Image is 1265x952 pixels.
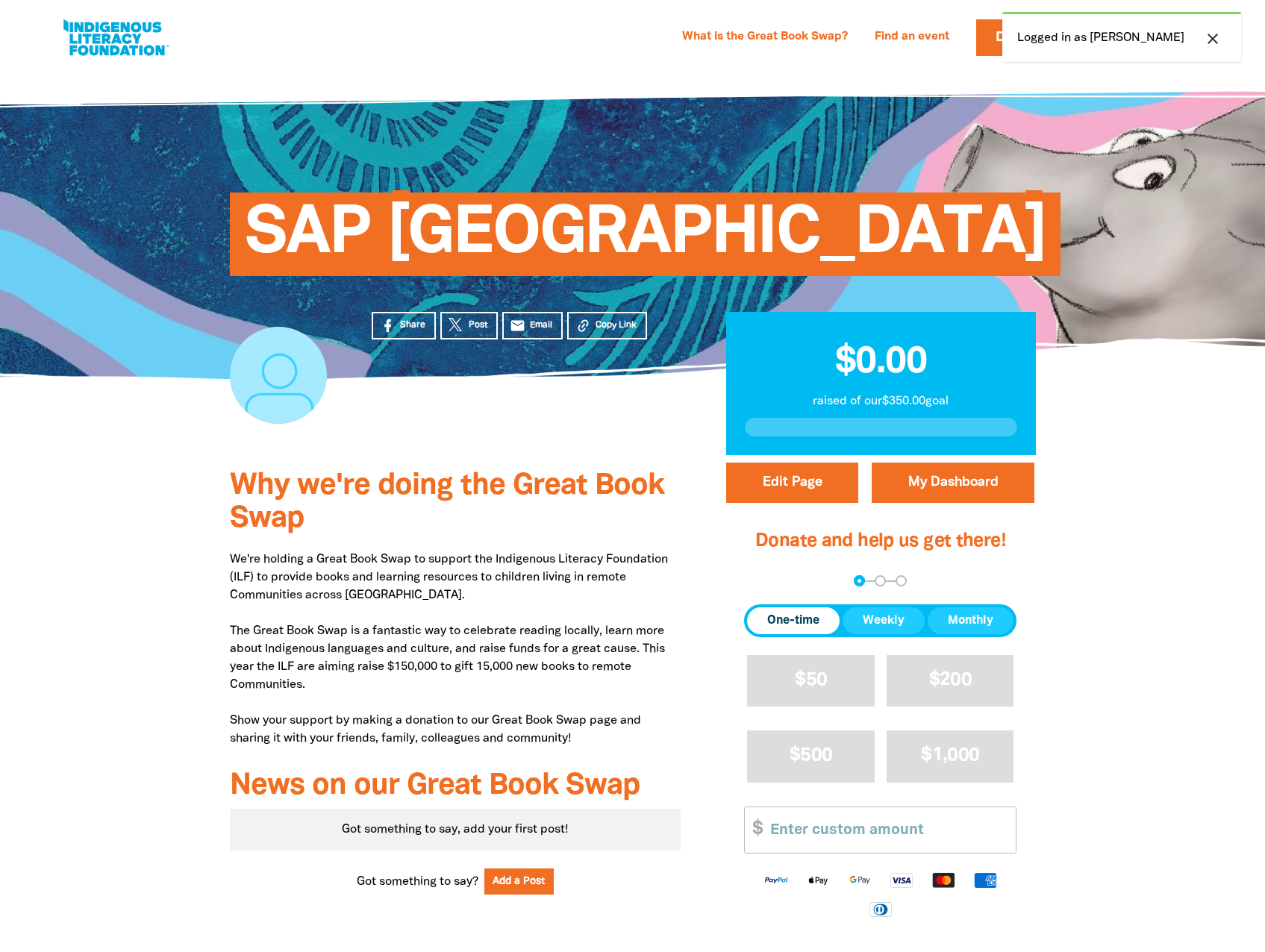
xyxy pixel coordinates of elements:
button: One-time [747,607,840,634]
div: Available payment methods [744,859,1016,929]
span: Donate and help us get there! [755,533,1006,550]
img: Visa logo [881,871,922,889]
div: Logged in as [PERSON_NAME] [1002,12,1241,62]
button: Navigate to step 1 of 3 to enter your donation amount [854,575,865,586]
button: close [1199,29,1226,48]
a: What is the Great Book Swap? [673,25,857,49]
img: American Express logo [964,871,1006,889]
span: $500 [790,747,832,764]
input: Enter custom amount [760,807,1016,853]
a: Share [372,312,436,339]
div: Got something to say, add your first post! [230,809,681,851]
span: Why we're doing the Great Book Swap [230,472,664,533]
img: Google Pay logo [839,871,881,889]
button: Edit Page [726,463,858,503]
img: Mastercard logo [922,871,964,889]
p: We're holding a Great Book Swap to support the Indigenous Literacy Foundation (ILF) to provide bo... [230,551,681,748]
div: Donation frequency [744,604,1016,637]
button: Weekly [843,607,925,634]
a: Post [440,312,498,339]
button: $1,000 [887,730,1014,782]
span: Share [400,319,425,332]
i: email [510,318,525,333]
span: $ [745,807,763,853]
img: Apple Pay logo [797,871,839,889]
span: $1,000 [921,747,979,764]
div: Paginated content [230,809,681,851]
a: My Dashboard [872,463,1034,503]
span: Post [469,319,487,332]
span: Weekly [863,612,905,630]
a: Find an event [866,25,958,49]
img: Paypal logo [755,871,797,889]
a: emailEmail [502,312,563,339]
p: raised of our $350.00 goal [745,392,1017,410]
button: Copy Link [567,312,647,339]
span: One-time [767,612,819,630]
button: $50 [747,655,875,707]
span: Got something to say? [357,873,478,891]
span: $50 [795,671,827,689]
span: Copy Link [596,319,637,332]
img: Diners Club logo [860,901,902,918]
span: SAP [GEOGRAPHIC_DATA] [245,204,1046,276]
button: Navigate to step 2 of 3 to enter your details [875,575,886,586]
i: close [1204,30,1222,48]
button: Add a Post [484,868,555,895]
span: $200 [929,671,972,689]
h3: News on our Great Book Swap [230,770,681,803]
a: Donate [976,19,1070,56]
span: Monthly [948,612,993,630]
button: $200 [887,655,1014,707]
button: Navigate to step 3 of 3 to enter your payment details [896,575,907,586]
button: Monthly [928,607,1013,634]
button: $500 [747,730,875,782]
span: Email [530,319,552,332]
span: $0.00 [835,345,927,380]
